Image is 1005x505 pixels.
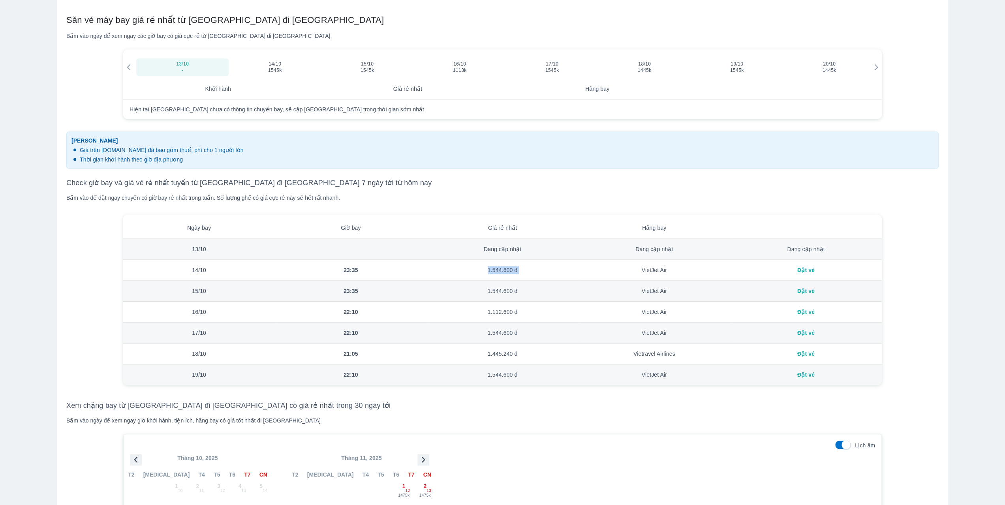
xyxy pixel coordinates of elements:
span: T7 [408,471,414,479]
button: 11475k12 [393,479,415,500]
span: CN [259,471,267,479]
div: VietJet Air [585,287,724,295]
td: Đang cập nhật [730,239,882,260]
table: simple table [123,79,882,119]
span: T5 [214,471,220,479]
th: Hãng bay [579,218,730,239]
th: Giá rẻ nhất [313,79,502,100]
div: 22:10 [281,329,420,337]
p: Giá trên [DOMAIN_NAME] đã bao gồm thuế, phí cho 1 người lớn [80,146,934,154]
th: Khởi hành [123,79,313,100]
div: Hiện tại [GEOGRAPHIC_DATA] chưa có thông tin chuyến bay, sẽ cập [GEOGRAPHIC_DATA] trong thời gian... [130,106,875,113]
div: VietJet Air [585,371,724,379]
th: Hãng bay [503,79,692,100]
table: simple table [123,218,882,385]
div: 21:05 [281,350,420,358]
span: 1475k [394,492,414,499]
span: - [148,67,216,73]
div: Đặt vé [736,350,875,358]
span: 1545k [703,67,771,73]
span: 1113k [426,67,494,73]
div: Bấm vào ngày để xem ngay các giờ bay có giá cực rẻ từ [GEOGRAPHIC_DATA] đi [GEOGRAPHIC_DATA]. [66,32,939,40]
span: 20/10 [823,61,836,67]
div: 23:35 [281,266,420,274]
div: Đặt vé [736,308,875,316]
span: 1545k [241,67,309,73]
h3: Xem chặng bay từ [GEOGRAPHIC_DATA] đi [GEOGRAPHIC_DATA] có giá rẻ nhất trong 30 ngày tới [66,401,939,410]
span: [MEDICAL_DATA] [143,471,190,479]
div: 13/10 [130,245,269,253]
div: 19/10 [130,371,269,379]
div: 16/10 [130,308,269,316]
div: Vietravel Airlines [585,350,724,358]
p: Tháng 10, 2025 [124,454,272,462]
div: Đặt vé [736,287,875,295]
span: CN [423,471,431,479]
td: 1.544.600 đ [426,281,578,302]
td: 1.112.600 đ [426,302,578,323]
span: [MEDICAL_DATA] [307,471,354,479]
th: Ngày bay [123,218,275,239]
div: VietJet Air [585,266,724,274]
span: T6 [229,471,235,479]
div: Đặt vé [736,371,875,379]
div: Đặt vé [736,329,875,337]
span: 1475k [415,492,435,499]
span: 19/10 [731,61,743,67]
th: Giờ bay [275,218,426,239]
div: Bấm vào ngày để xem ngay giờ khởi hành, tiện ích, hãng bay có giá tốt nhất đi [GEOGRAPHIC_DATA] [66,417,939,424]
span: 1 [402,482,406,490]
span: 17/10 [546,61,558,67]
h3: Check giờ bay và giá vé rẻ nhất tuyến từ [GEOGRAPHIC_DATA] đi [GEOGRAPHIC_DATA] 7 ngày tới từ hôm... [66,178,939,188]
span: T4 [363,471,369,479]
span: 1545k [518,67,586,73]
td: 1.544.600 đ [426,323,578,344]
span: [PERSON_NAME] [71,137,934,145]
span: 2 [423,482,426,490]
div: Đặt vé [736,266,875,274]
div: 18/10 [130,350,269,358]
td: Đang cập nhật [426,239,578,260]
span: 15/10 [361,61,374,67]
span: 13/10 [176,61,189,67]
span: T2 [128,471,134,479]
span: T6 [393,471,399,479]
div: 22:10 [281,308,420,316]
div: 17/10 [130,329,269,337]
span: 16/10 [453,61,466,67]
span: 1445k [611,67,678,73]
td: Đang cập nhật [579,239,730,260]
span: T2 [292,471,298,479]
div: 23:35 [281,287,420,295]
div: Bấm vào để đặt ngay chuyến có giờ bay rẻ nhất trong tuần. Số lượng ghế có giá cực rẻ này sẽ hết r... [66,194,939,202]
button: 21475k13 [414,479,436,500]
td: 1.445.240 đ [426,344,578,364]
p: Thời gian khởi hành theo giờ địa phương [80,156,934,163]
span: 1545k [333,67,401,73]
td: 1.544.600 đ [426,364,578,385]
span: 12 [406,488,410,494]
p: Tháng 11, 2025 [287,454,436,462]
span: 14/10 [269,61,281,67]
span: 1445k [795,67,863,73]
div: VietJet Air [585,329,724,337]
span: T5 [378,471,384,479]
p: Lịch âm [855,441,875,449]
td: 1.544.600 đ [426,260,578,281]
span: T4 [199,471,205,479]
span: 13 [426,488,431,494]
span: 18/10 [638,61,651,67]
div: VietJet Air [585,308,724,316]
div: 22:10 [281,371,420,379]
h2: Săn vé máy bay giá rẻ nhất từ [GEOGRAPHIC_DATA] đi [GEOGRAPHIC_DATA] [66,15,939,26]
span: T7 [244,471,250,479]
th: Giá rẻ nhất [426,218,578,239]
div: 14/10 [130,266,269,274]
div: 15/10 [130,287,269,295]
